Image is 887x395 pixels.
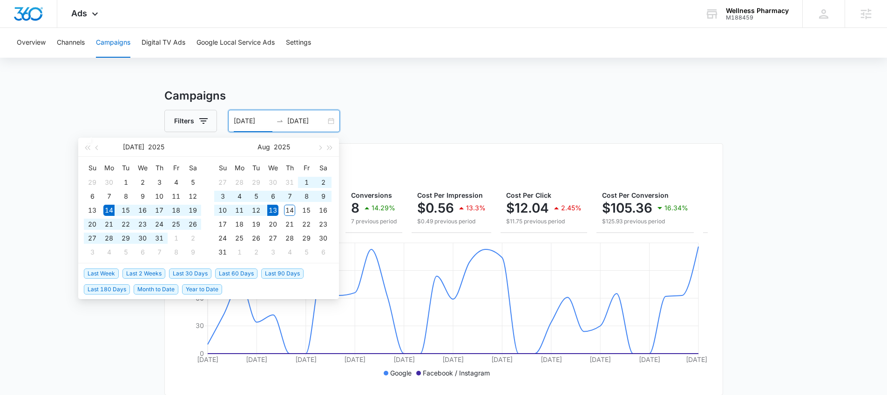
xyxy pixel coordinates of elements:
[154,191,165,202] div: 10
[117,245,134,259] td: 2025-08-05
[17,28,46,58] button: Overview
[276,117,284,125] span: swap-right
[276,117,284,125] span: to
[84,203,101,217] td: 2025-07-13
[231,203,248,217] td: 2025-08-11
[318,177,329,188] div: 2
[57,28,85,58] button: Channels
[390,368,412,378] p: Google
[318,247,329,258] div: 6
[234,205,245,216] div: 11
[298,189,315,203] td: 2025-08-08
[214,217,231,231] td: 2025-08-17
[602,201,652,215] p: $105.36
[295,355,316,363] tspan: [DATE]
[214,203,231,217] td: 2025-08-10
[196,28,275,58] button: Google Local Service Ads
[84,161,101,175] th: Su
[103,191,115,202] div: 7
[134,217,151,231] td: 2025-07-23
[170,191,182,202] div: 11
[251,247,262,258] div: 2
[417,201,454,215] p: $0.56
[248,175,264,189] td: 2025-07-29
[234,233,245,244] div: 25
[25,54,33,61] img: tab_domain_overview_orange.svg
[281,161,298,175] th: Th
[101,217,117,231] td: 2025-07-21
[103,205,115,216] div: 14
[248,161,264,175] th: Tu
[117,203,134,217] td: 2025-07-15
[248,217,264,231] td: 2025-08-19
[298,231,315,245] td: 2025-08-29
[264,245,281,259] td: 2025-09-03
[151,175,168,189] td: 2025-07-03
[267,177,278,188] div: 30
[134,284,178,295] span: Month to Date
[154,177,165,188] div: 3
[184,217,201,231] td: 2025-07-26
[251,177,262,188] div: 29
[214,161,231,175] th: Su
[120,177,131,188] div: 1
[217,219,228,230] div: 17
[264,161,281,175] th: We
[168,189,184,203] td: 2025-07-11
[120,191,131,202] div: 8
[417,191,483,199] span: Cost Per Impression
[318,205,329,216] div: 16
[417,217,486,226] p: $0.49 previous period
[315,175,332,189] td: 2025-08-02
[246,355,267,363] tspan: [DATE]
[117,189,134,203] td: 2025-07-08
[664,205,688,211] p: 16.34%
[187,177,198,188] div: 5
[298,217,315,231] td: 2025-08-22
[506,217,582,226] p: $11.75 previous period
[187,205,198,216] div: 19
[87,247,98,258] div: 3
[264,231,281,245] td: 2025-08-27
[84,284,130,295] span: Last 180 Days
[117,231,134,245] td: 2025-07-29
[234,219,245,230] div: 18
[120,205,131,216] div: 15
[298,175,315,189] td: 2025-08-01
[281,189,298,203] td: 2025-08-07
[589,355,611,363] tspan: [DATE]
[214,175,231,189] td: 2025-07-27
[284,233,295,244] div: 28
[84,231,101,245] td: 2025-07-27
[120,219,131,230] div: 22
[315,217,332,231] td: 2025-08-23
[87,191,98,202] div: 6
[101,245,117,259] td: 2025-08-04
[103,219,115,230] div: 21
[248,231,264,245] td: 2025-08-26
[151,161,168,175] th: Th
[248,203,264,217] td: 2025-08-12
[187,233,198,244] div: 2
[231,231,248,245] td: 2025-08-25
[137,205,148,216] div: 16
[134,231,151,245] td: 2025-07-30
[264,175,281,189] td: 2025-07-30
[117,161,134,175] th: Tu
[26,15,46,22] div: v 4.0.25
[602,217,688,226] p: $125.93 previous period
[286,28,311,58] button: Settings
[301,205,312,216] div: 15
[24,24,102,32] div: Domain: [DOMAIN_NAME]
[84,217,101,231] td: 2025-07-20
[234,247,245,258] div: 1
[168,175,184,189] td: 2025-07-04
[284,177,295,188] div: 31
[251,205,262,216] div: 12
[154,219,165,230] div: 24
[168,217,184,231] td: 2025-07-25
[217,233,228,244] div: 24
[15,15,22,22] img: logo_orange.svg
[120,247,131,258] div: 5
[103,55,157,61] div: Keywords by Traffic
